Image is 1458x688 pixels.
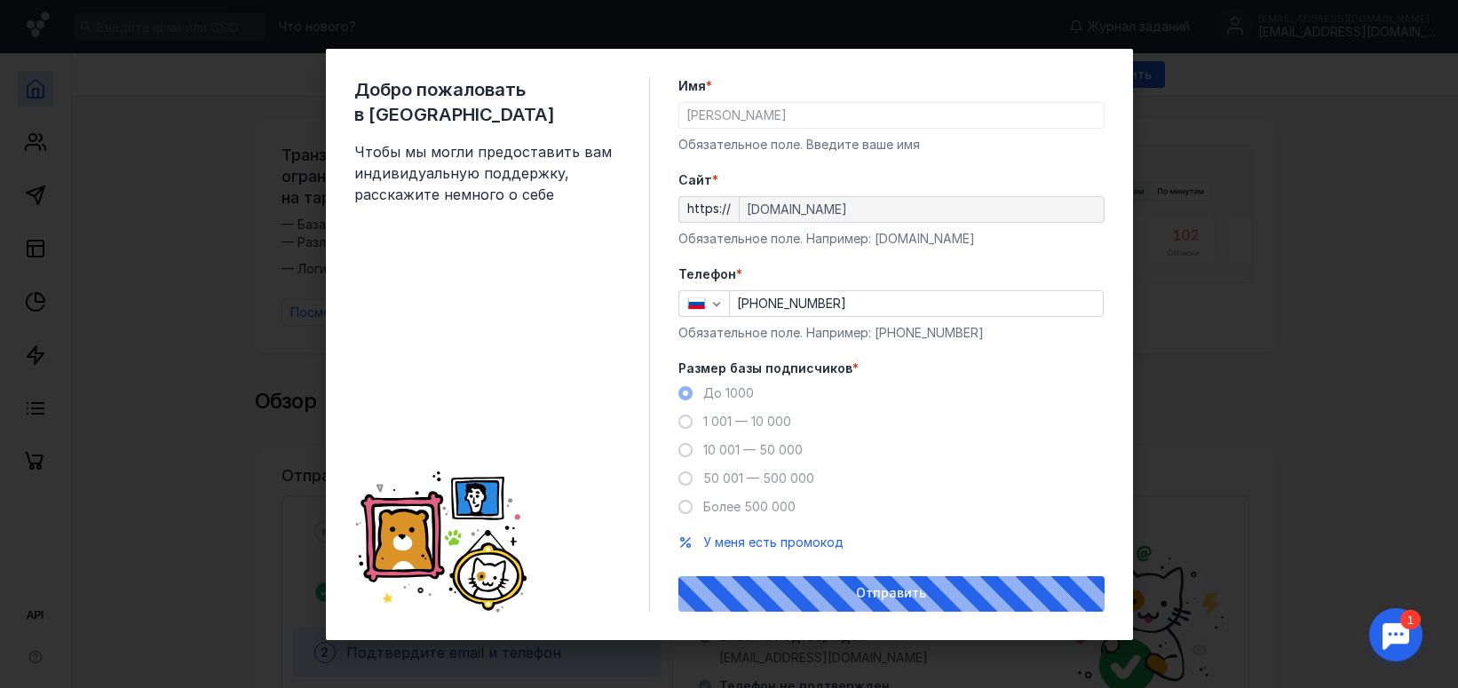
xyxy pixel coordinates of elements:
[678,360,852,377] span: Размер базы подписчиков
[678,265,736,283] span: Телефон
[678,230,1105,248] div: Обязательное поле. Например: [DOMAIN_NAME]
[354,77,621,127] span: Добро пожаловать в [GEOGRAPHIC_DATA]
[678,136,1105,154] div: Обязательное поле. Введите ваше имя
[703,534,844,551] button: У меня есть промокод
[703,534,844,550] span: У меня есть промокод
[678,171,712,189] span: Cайт
[678,324,1105,342] div: Обязательное поле. Например: [PHONE_NUMBER]
[40,11,60,30] div: 1
[678,77,706,95] span: Имя
[354,141,621,205] span: Чтобы мы могли предоставить вам индивидуальную поддержку, расскажите немного о себе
